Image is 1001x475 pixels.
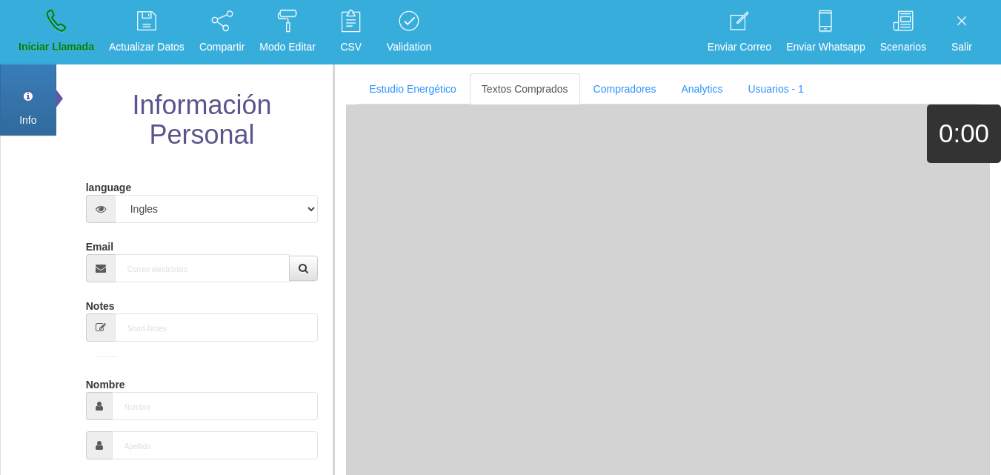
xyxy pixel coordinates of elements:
input: Correo electrónico [115,254,290,282]
input: Nombre [112,392,319,420]
p: Iniciar Llamada [19,39,94,56]
a: Estudio Energético [357,73,468,104]
a: Modo Editar [254,4,320,60]
p: Scenarios [880,39,926,56]
a: Salir [936,4,988,60]
p: Compartir [199,39,245,56]
a: Enviar Correo [702,4,776,60]
p: Salir [941,39,982,56]
label: Email [86,234,113,254]
a: Iniciar Llamada [13,4,99,60]
p: Modo Editar [259,39,315,56]
p: Actualizar Datos [109,39,184,56]
a: Textos Comprados [470,73,580,104]
a: Analytics [669,73,734,104]
a: CSV [325,4,377,60]
label: Notes [86,293,115,313]
p: CSV [330,39,372,56]
a: Scenarios [875,4,931,60]
a: Enviar Whatsapp [781,4,871,60]
a: Usuarios - 1 [736,73,815,104]
label: Nombre [86,372,125,392]
p: Validation [387,39,431,56]
a: Compradores [582,73,668,104]
input: Short-Notes [115,313,319,342]
h2: Información Personal [82,90,322,149]
a: Validation [382,4,436,60]
p: Enviar Whatsapp [786,39,865,56]
p: Enviar Correo [708,39,771,56]
a: Actualizar Datos [104,4,190,60]
label: language [86,175,131,195]
a: Compartir [194,4,250,60]
input: Apellido [112,431,319,459]
h1: 0:00 [927,119,1001,148]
